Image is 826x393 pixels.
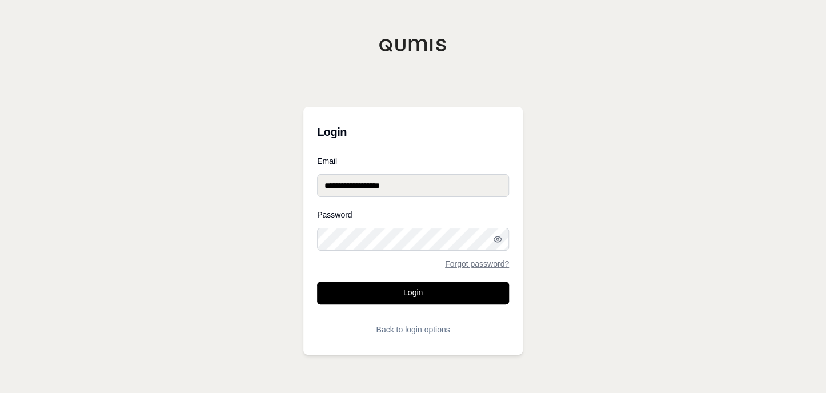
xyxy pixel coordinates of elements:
[379,38,447,52] img: Qumis
[317,211,509,219] label: Password
[317,282,509,304] button: Login
[317,157,509,165] label: Email
[317,318,509,341] button: Back to login options
[317,121,509,143] h3: Login
[445,260,509,268] a: Forgot password?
